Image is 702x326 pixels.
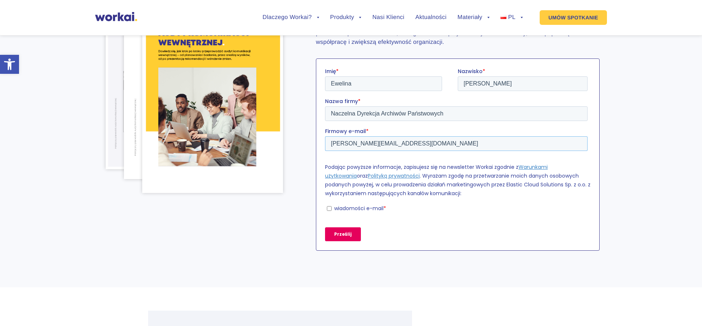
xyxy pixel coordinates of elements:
[540,10,607,25] a: UMÓW SPOTKANIE
[263,15,319,20] a: Dlaczego Workai?
[457,15,490,20] a: Materiały
[501,15,523,20] a: PL
[330,15,362,20] a: Produkty
[415,15,446,20] a: Aktualności
[106,18,213,169] img: audyt-komunikcji-pg32.png
[508,14,516,20] span: PL
[325,68,590,247] iframe: Form 0
[372,15,404,20] a: Nasi Klienci
[124,8,245,179] img: audyt-komunikcji-pg12.png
